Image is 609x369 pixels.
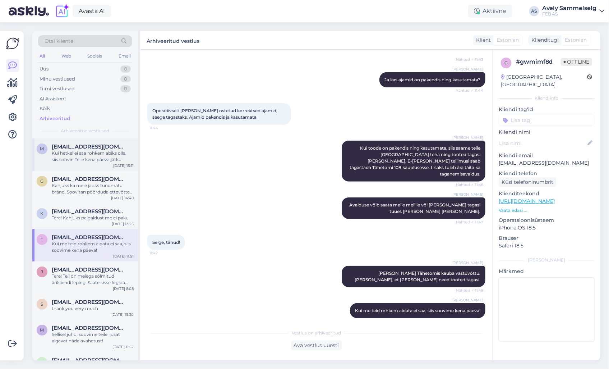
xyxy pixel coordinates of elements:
div: 0 [120,76,131,83]
span: Tenno.tyll@gmail.com [52,234,126,241]
div: [DATE] 15:30 [111,312,134,317]
span: jusper.mail@gmail.com [52,266,126,273]
span: [PERSON_NAME] [452,67,483,72]
span: Matkop@hotmail.com [52,143,126,150]
span: maarjatriisee@gmail.com [52,325,126,331]
div: Tere! Teil on meiega sõlmitud ärikliendi leping. Saate sisse logida (ID-kaart, mobiil-ID või Smar... [52,273,134,286]
div: thank you very much [52,305,134,312]
div: [DATE] 13:26 [112,221,134,227]
input: Lisa tag [499,115,595,126]
div: Sellisel juhul soovime teile ilusat algavat nädalavahetust! [52,331,134,344]
span: Ja kas ajamid on pakendis ning kasutamata? [384,77,480,82]
span: [PERSON_NAME] [452,135,483,140]
div: [DATE] 15:11 [113,163,134,168]
span: Nähtud ✓ 11:46 [456,182,483,187]
span: s [41,301,43,307]
span: g [505,60,508,65]
span: gertheinala@hotmail.com [52,176,126,182]
div: FEB AS [542,11,597,17]
div: Kui me teid rohkem aidata ei saa, siis soovime kena päeva! [52,241,134,254]
img: explore-ai [55,4,70,19]
div: Arhiveeritud [40,115,70,122]
div: Kahjuks ka meie jaoks tundmatu bränd. Soovitan pöörduda ettevõtte [PERSON_NAME], kes Marmite toot... [52,182,134,195]
div: Kui hetkel ei saa rohkem abiks olla, siis soovin Teile kena päeva jätku! [52,150,134,163]
div: # gwmimf8d [516,58,561,66]
div: [PERSON_NAME] [499,257,595,263]
span: [PERSON_NAME] Tähetornis kauba vastuvõttu. [PERSON_NAME], et [PERSON_NAME] need tooted tagasi. [355,270,481,282]
span: Estonian [565,36,587,44]
div: AI Assistent [40,95,66,102]
span: Kui toode on pakendis ning kasutamata, siis saame teile [GEOGRAPHIC_DATA] teha ning tooted tagasi... [350,145,481,177]
span: nataliapa3871@gmail.com [52,357,126,364]
span: Estonian [497,36,519,44]
span: Arhiveeritud vestlused [61,128,110,134]
span: sales1@vegaplas.com [52,299,126,305]
span: M [40,146,44,151]
span: [PERSON_NAME] [452,297,483,303]
div: Aktiivne [468,5,512,18]
div: [DATE] 14:48 [111,195,134,201]
div: 0 [120,65,131,73]
p: Märkmed [499,268,595,275]
a: Avasta AI [73,5,111,17]
div: [GEOGRAPHIC_DATA], [GEOGRAPHIC_DATA] [501,73,587,88]
img: Askly Logo [6,37,19,50]
div: Minu vestlused [40,76,75,83]
span: n [40,360,44,365]
a: Avely SammelselgFEB AS [542,5,605,17]
span: 11:44 [149,125,176,131]
span: Nähtud ✓ 11:44 [456,88,483,93]
div: 0 [120,85,131,92]
div: All [38,51,46,61]
div: Tiimi vestlused [40,85,75,92]
div: Web [60,51,73,61]
div: [DATE] 11:52 [112,344,134,350]
span: Kui me teid rohkem aidata ei saa, siis soovime kena päeva! [355,308,480,313]
div: Kõik [40,105,50,112]
div: [DATE] 11:51 [113,254,134,259]
div: AS [529,6,539,16]
div: Email [117,51,132,61]
span: Operatiivselt [PERSON_NAME] ostetud korrektsed ajamid, seega tagastaks. Ajamid pakendis ja kasuta... [152,108,278,120]
div: [DATE] 8:08 [113,286,134,291]
span: k [41,211,44,216]
div: Avely Sammelselg [542,5,597,11]
span: m [40,327,44,333]
p: Safari 18.5 [499,242,595,250]
span: Nähtud ✓ 11:47 [456,219,483,225]
span: T [41,237,43,242]
p: [EMAIL_ADDRESS][DOMAIN_NAME] [499,159,595,167]
label: Arhiveeritud vestlus [147,35,199,45]
p: Klienditeekond [499,190,595,197]
div: Uus [40,65,49,73]
p: Operatsioonisüsteem [499,217,595,224]
span: j [41,269,43,274]
span: Otsi kliente [45,37,73,45]
div: Socials [86,51,103,61]
p: Kliendi telefon [499,170,595,177]
span: Vestlus on arhiveeritud [292,330,341,336]
p: iPhone OS 18.5 [499,224,595,232]
span: g [41,178,44,184]
p: Brauser [499,234,595,242]
input: Lisa nimi [499,139,586,147]
div: Klient [473,36,491,44]
p: Vaata edasi ... [499,207,595,214]
div: Ava vestlus uuesti [291,341,342,350]
span: Nähtud ✓ 11:48 [456,288,483,293]
span: kadilaagus@hot.ee [52,208,126,215]
div: Tere! Kahjuks paigaldust me ei paku. [52,215,134,221]
span: Offline [561,58,592,66]
span: Nähtud ✓ 11:51 [456,319,483,324]
div: Kliendi info [499,95,595,101]
span: Avalduse võib saata meile meilile või [PERSON_NAME] tagasi tuues [PERSON_NAME] [PERSON_NAME]. [349,202,481,214]
p: Kliendi email [499,152,595,159]
span: [PERSON_NAME] [452,260,483,265]
span: Nähtud ✓ 11:43 [456,57,483,62]
div: Küsi telefoninumbrit [499,177,557,187]
p: Kliendi tag'id [499,106,595,113]
span: Selge, tänud! [152,240,180,245]
div: Klienditugi [529,36,559,44]
a: [URL][DOMAIN_NAME] [499,198,555,204]
p: Kliendi nimi [499,128,595,136]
